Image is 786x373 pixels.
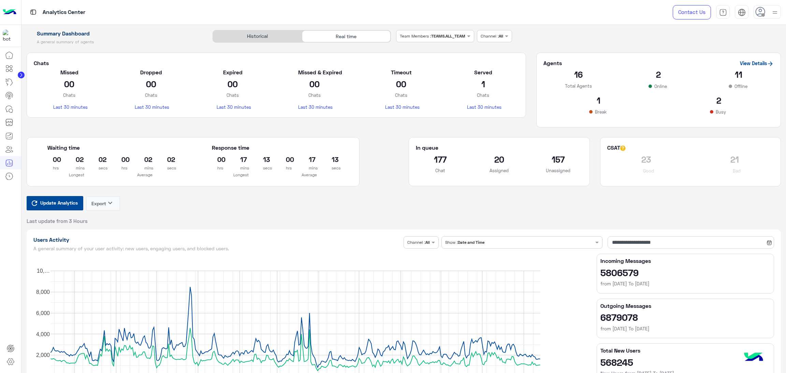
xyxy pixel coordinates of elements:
p: Busy [714,108,727,115]
span: Update Analytics [39,198,79,207]
text: 8,000 [36,289,49,295]
p: Chats [135,92,167,99]
p: Last 30 minutes [217,104,249,110]
span: Last update from 3 Hours [27,218,88,224]
img: Logo [3,5,16,19]
a: Contact Us [673,5,711,19]
img: 1403182699927242 [3,30,15,42]
h5: CSAT [607,144,626,151]
h5: Chats [34,60,519,66]
p: Chats [53,92,86,99]
a: View Details [740,60,774,66]
p: Chats [217,92,249,99]
h2: 02 [99,154,100,165]
b: All [499,33,503,39]
p: Chats [298,92,331,99]
div: Real time [302,30,391,42]
text: 10,… [37,268,49,274]
img: tab [29,8,38,16]
h2: 00 [217,154,218,165]
p: Last 30 minutes [298,104,331,110]
p: Chats [467,92,499,99]
h5: Incoming Messages [600,257,770,264]
p: Unassigned [534,167,583,174]
button: Update Analytics [27,196,83,210]
img: tab [738,9,746,16]
h5: Missed & Expired [298,69,331,76]
p: Average [116,171,174,178]
h5: Expired [217,69,249,76]
h5: Timeout [385,69,418,76]
h5: Served [467,69,499,76]
text: 2,000 [36,352,49,358]
h5: Response time [212,144,249,151]
h2: 20 [475,154,524,165]
h2: 00 [121,154,122,165]
p: secs [263,165,264,171]
p: Bad [731,167,742,174]
p: secs [332,165,333,171]
h2: 1 [543,95,654,106]
p: Chat [416,167,465,174]
h5: In queue [416,144,438,151]
p: hrs [217,165,218,171]
h1: Summary Dashboard [27,30,205,37]
h5: Total New Users [600,347,770,354]
p: mins [240,165,241,171]
h2: 02 [167,154,168,165]
h2: 21 [696,154,774,165]
h5: Agents [543,60,562,66]
h2: 00 [53,154,54,165]
p: Break [594,108,608,115]
h6: from [DATE] To [DATE] [600,280,770,287]
p: Online [653,83,668,90]
text: 4,000 [36,331,49,337]
button: Exportkeyboard_arrow_down [86,196,120,211]
p: Longest [212,171,270,178]
h6: from [DATE] To [DATE] [600,325,770,332]
p: hrs [286,165,287,171]
h5: A general summary of agents [27,39,205,45]
p: secs [167,165,168,171]
img: tab [719,9,727,16]
p: Longest [47,171,106,178]
p: Assigned [475,167,524,174]
h2: 00 [298,78,331,89]
h2: 568245 [600,357,770,368]
p: mins [309,165,310,171]
h2: 11 [704,69,774,80]
h5: A general summary of your user activity: new users, engaging users, and blocked users. [33,246,401,251]
h2: 00 [53,78,86,89]
p: Last 30 minutes [135,104,167,110]
p: Last 30 minutes [53,104,86,110]
p: Chats [385,92,418,99]
h2: 13 [263,154,264,165]
h2: 00 [217,78,249,89]
h2: 157 [534,154,583,165]
h2: 2 [624,69,694,80]
p: hrs [121,165,122,171]
h2: 2 [664,95,774,106]
h2: 16 [543,69,613,80]
h5: Waiting time [47,144,174,151]
h2: 23 [607,154,685,165]
p: Last 30 minutes [467,104,499,110]
h5: Missed [53,69,86,76]
img: hulul-logo.png [742,346,766,370]
p: Average [280,171,339,178]
b: TEAMS.ALL_TEAM [431,33,465,39]
p: secs [99,165,100,171]
h2: 6879078 [600,312,770,323]
text: 6,000 [36,310,49,316]
div: Historical [213,30,302,42]
p: Offline [733,83,749,90]
h5: Dropped [135,69,167,76]
h1: Users Activity [33,236,401,243]
p: Total Agents [543,83,613,89]
i: keyboard_arrow_down [106,199,114,207]
a: tab [716,5,730,19]
p: mins [76,165,77,171]
h2: 177 [416,154,465,165]
h2: 17 [240,154,241,165]
h2: 00 [135,78,167,89]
